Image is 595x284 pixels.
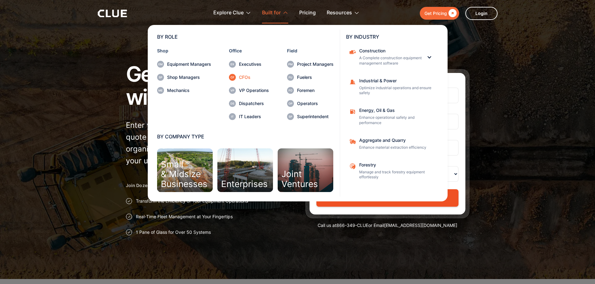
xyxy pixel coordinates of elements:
[167,88,211,93] div: Mechanics
[336,223,368,228] a: 866-349-CLUE
[420,7,459,20] a: Get Pricing
[262,3,288,23] div: Built for
[229,113,269,120] a: IT Leaders
[327,3,352,23] div: Resources
[349,108,356,115] img: fleet fuel icon
[359,115,434,126] p: Enhance operational safety and performance
[287,61,334,68] a: Project Managers
[359,163,434,167] div: Forestry
[213,3,244,23] div: Explore Clue
[346,46,438,69] div: ConstructionConstructionA Complete construction equipment management software
[126,229,132,235] img: Approval checkmark icon
[305,222,469,229] div: Call us at or Email
[167,75,211,79] div: Shop Managers
[221,179,268,189] div: Enterprises
[424,9,447,17] div: Get Pricing
[229,49,269,53] div: Office
[349,79,356,85] img: Construction cone icon
[229,61,269,68] a: Executives
[359,145,434,150] p: Enhance material extraction efficiency
[359,170,434,180] p: Manage and track forestry equipment effortlessly
[359,85,434,96] p: Optimize industrial operations and ensure safety
[213,3,251,23] div: Explore Clue
[98,23,498,201] nav: Built for
[349,163,356,170] img: Aggregate and Quarry
[217,148,273,192] a: Enterprises
[447,9,457,17] div: 
[346,34,438,39] div: BY INDUSTRY
[239,75,269,79] div: CFOs
[157,74,211,81] a: Shop Managers
[281,169,318,189] div: Joint Ventures
[346,46,426,69] a: ConstructionA Complete construction equipment management software
[157,34,334,39] div: BY ROLE
[297,62,334,66] div: Project Managers
[287,87,334,94] a: Foremen
[262,3,281,23] div: Built for
[157,49,211,53] div: Shop
[359,55,422,66] p: A Complete construction equipment management software
[278,148,333,192] a: JointVentures
[297,101,334,106] div: Operators
[346,105,438,129] a: Energy, Oil & GasEnhance operational safety and performance
[167,62,211,66] div: Equipment Managers
[384,223,457,228] a: [EMAIL_ADDRESS][DOMAIN_NAME]
[157,61,211,68] a: Equipment Managers
[299,3,316,23] a: Pricing
[346,135,438,153] a: Aggregate and QuarryEnhance material extraction efficiency
[161,160,207,189] div: Small & Midsize Businesses
[287,100,334,107] a: Operators
[346,75,438,99] a: Industrial & PowerOptimize industrial operations and ensure safety
[229,87,269,94] a: VP Operations
[465,7,498,20] a: Login
[287,74,334,81] a: Fuelers
[287,113,334,120] a: Superintendent
[359,108,434,113] div: Energy, Oil & Gas
[297,88,334,93] div: Foremen
[349,49,356,55] img: Construction
[359,49,422,53] div: Construction
[229,100,269,107] a: Dispatchers
[239,62,269,66] div: Executives
[346,160,438,183] a: ForestryManage and track forestry equipment effortlessly
[359,138,434,142] div: Aggregate and Quarry
[239,88,269,93] div: VP Operations
[297,114,334,119] div: Superintendent
[126,214,132,220] img: Approval checkmark icon
[239,101,269,106] div: Dispatchers
[297,75,334,79] div: Fuelers
[359,79,434,83] div: Industrial & Power
[157,134,334,139] div: BY COMPANY TYPE
[229,74,269,81] a: CFOs
[239,114,269,119] div: IT Leaders
[349,138,356,145] img: Aggregate and Quarry
[136,214,233,220] p: Real-Time Fleet Management at Your Fingertips
[327,3,359,23] div: Resources
[157,148,213,192] a: Small& MidsizeBusinesses
[157,87,211,94] a: Mechanics
[136,229,211,235] p: 1 Pane of Glass for Over 50 Systems
[287,49,334,53] div: Field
